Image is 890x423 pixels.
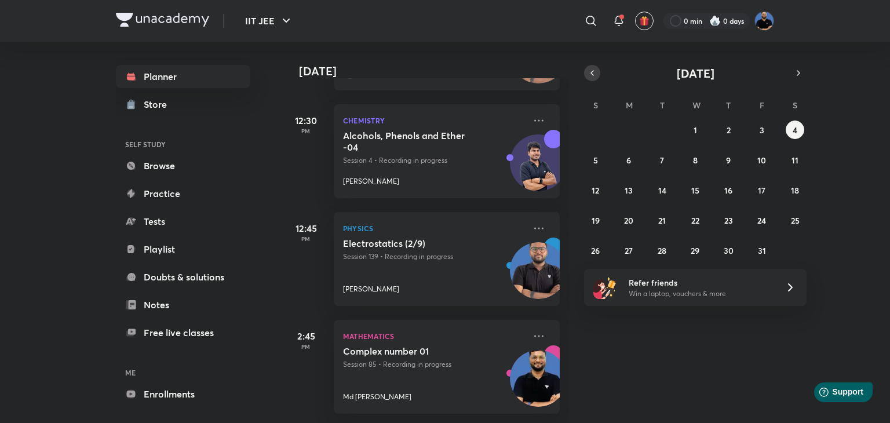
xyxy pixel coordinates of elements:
a: Practice [116,182,250,205]
a: Tests [116,210,250,233]
button: October 29, 2025 [686,241,705,260]
h6: ME [116,363,250,382]
abbr: Saturday [793,100,797,111]
a: Doubts & solutions [116,265,250,289]
abbr: October 12, 2025 [592,185,599,196]
abbr: October 25, 2025 [791,215,800,226]
button: October 24, 2025 [753,211,771,229]
img: avatar [639,16,650,26]
abbr: October 16, 2025 [724,185,732,196]
abbr: October 27, 2025 [625,245,633,256]
button: October 13, 2025 [619,181,638,199]
abbr: October 18, 2025 [791,185,799,196]
button: October 27, 2025 [619,241,638,260]
button: October 22, 2025 [686,211,705,229]
button: October 11, 2025 [786,151,804,169]
abbr: Thursday [726,100,731,111]
button: [DATE] [600,65,790,81]
p: Mathematics [343,329,525,343]
button: October 21, 2025 [653,211,672,229]
abbr: October 6, 2025 [626,155,631,166]
p: PM [283,235,329,242]
p: Md [PERSON_NAME] [343,392,411,402]
button: October 5, 2025 [586,151,605,169]
abbr: Friday [760,100,764,111]
button: October 3, 2025 [753,121,771,139]
button: October 16, 2025 [719,181,738,199]
img: Md Afroj [754,11,774,31]
img: referral [593,276,617,299]
abbr: October 28, 2025 [658,245,666,256]
a: Notes [116,293,250,316]
p: Win a laptop, vouchers & more [629,289,771,299]
p: Chemistry [343,114,525,127]
button: October 9, 2025 [719,151,738,169]
span: [DATE] [677,65,714,81]
h4: [DATE] [299,64,571,78]
h6: Refer friends [629,276,771,289]
abbr: October 29, 2025 [691,245,699,256]
button: October 28, 2025 [653,241,672,260]
h5: Complex number 01 [343,345,487,357]
abbr: October 26, 2025 [591,245,600,256]
button: October 12, 2025 [586,181,605,199]
abbr: October 5, 2025 [593,155,598,166]
button: October 4, 2025 [786,121,804,139]
a: Playlist [116,238,250,261]
abbr: October 17, 2025 [758,185,765,196]
p: Session 139 • Recording in progress [343,251,525,262]
a: Planner [116,65,250,88]
abbr: Wednesday [692,100,701,111]
button: October 25, 2025 [786,211,804,229]
div: Store [144,97,174,111]
button: October 14, 2025 [653,181,672,199]
img: Company Logo [116,13,209,27]
abbr: October 8, 2025 [693,155,698,166]
h5: 12:45 [283,221,329,235]
a: Free live classes [116,321,250,344]
abbr: October 15, 2025 [691,185,699,196]
abbr: October 24, 2025 [757,215,766,226]
abbr: October 23, 2025 [724,215,733,226]
button: October 30, 2025 [719,241,738,260]
p: PM [283,127,329,134]
abbr: October 9, 2025 [726,155,731,166]
img: Avatar [510,141,566,196]
a: Company Logo [116,13,209,30]
button: October 10, 2025 [753,151,771,169]
button: October 17, 2025 [753,181,771,199]
button: October 6, 2025 [619,151,638,169]
abbr: October 2, 2025 [727,125,731,136]
abbr: October 20, 2025 [624,215,633,226]
abbr: October 31, 2025 [758,245,766,256]
button: October 18, 2025 [786,181,804,199]
button: October 2, 2025 [719,121,738,139]
abbr: October 30, 2025 [724,245,734,256]
abbr: October 14, 2025 [658,185,666,196]
img: streak [709,15,721,27]
h6: SELF STUDY [116,134,250,154]
button: October 20, 2025 [619,211,638,229]
button: avatar [635,12,654,30]
abbr: Tuesday [660,100,665,111]
abbr: October 19, 2025 [592,215,600,226]
button: October 1, 2025 [686,121,705,139]
abbr: October 3, 2025 [760,125,764,136]
abbr: Monday [626,100,633,111]
button: October 7, 2025 [653,151,672,169]
a: Enrollments [116,382,250,406]
button: October 15, 2025 [686,181,705,199]
abbr: October 7, 2025 [660,155,664,166]
button: October 31, 2025 [753,241,771,260]
button: October 26, 2025 [586,241,605,260]
button: October 8, 2025 [686,151,705,169]
abbr: October 1, 2025 [694,125,697,136]
p: Session 4 • Recording in progress [343,155,525,166]
p: [PERSON_NAME] [343,176,399,187]
abbr: October 22, 2025 [691,215,699,226]
abbr: October 11, 2025 [791,155,798,166]
abbr: Sunday [593,100,598,111]
abbr: October 13, 2025 [625,185,633,196]
abbr: October 10, 2025 [757,155,766,166]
